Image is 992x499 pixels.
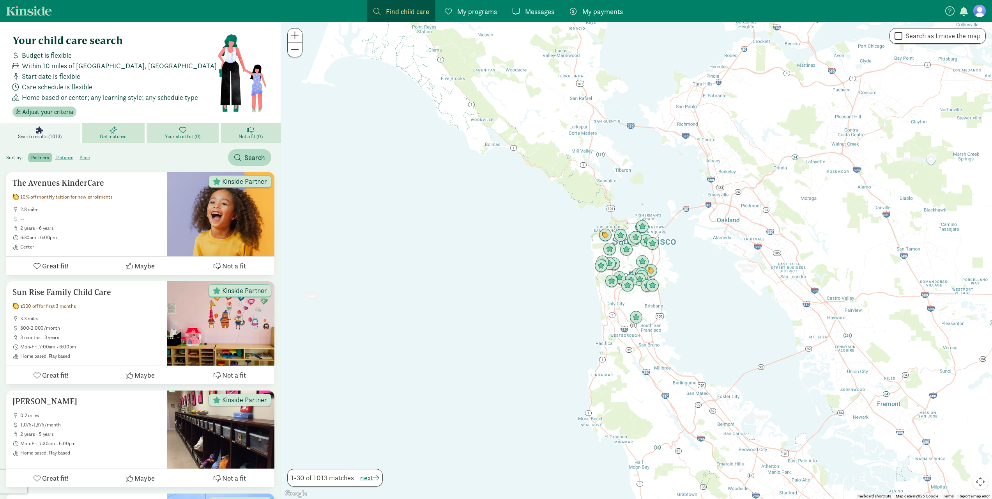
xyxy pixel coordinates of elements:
[95,366,185,384] button: Maybe
[222,370,246,380] span: Not a fit
[6,366,95,384] button: Great fit!
[52,153,76,162] label: distance
[222,473,246,483] span: Not a fit
[228,149,271,166] button: Search
[646,279,659,292] div: Click to see details
[943,494,954,498] a: Terms (opens in new tab)
[20,225,161,231] span: 2 years - 6 years
[613,271,626,284] div: Click to see details
[95,257,185,275] button: Maybe
[22,50,72,60] span: Budget is flexible
[630,311,643,324] div: Click to see details
[221,123,281,143] a: Not a fit (0)
[18,133,62,140] span: Search results (1013)
[594,259,608,273] div: Click to see details
[20,412,161,419] span: 0.2 miles
[603,257,616,270] div: Click to see details
[6,257,95,275] button: Great fit!
[20,234,161,241] span: 6:30am - 6:00pm
[644,264,658,277] div: Click to see details
[599,229,612,242] div: Click to see details
[20,440,161,447] span: Mon-Fri, 7:30am - 6:00pm
[22,92,198,103] span: Home based or center; any learning style; any schedule type
[12,178,161,188] h5: The Avenues KinderCare
[42,473,69,483] span: Great fit!
[605,275,618,288] div: Click to see details
[6,6,52,16] a: Kinside
[635,220,648,234] div: Click to see details
[12,34,217,47] h4: Your child care search
[42,261,69,271] span: Great fit!
[165,133,200,140] span: Your shortlist (0)
[620,243,633,256] div: Click to see details
[360,472,379,483] button: next
[640,234,653,247] div: Click to see details
[20,303,76,309] span: $100 off for first 3 months
[147,123,220,143] a: Your shortlist (0)
[20,353,161,359] span: Home based, Play based
[635,270,649,283] div: Click to see details
[633,273,646,286] div: Click to see details
[100,133,127,140] span: Get matched
[222,396,267,403] span: Kinside Partner
[22,82,92,92] span: Care schedule is flexible
[20,206,161,213] span: 2.8 miles
[42,370,69,380] span: Great fit!
[627,233,640,246] div: Click to see details
[76,153,93,162] label: price
[20,422,161,428] span: 1,075-1,875/month
[12,288,161,297] h5: Sun Rise Family Child Care
[644,277,657,291] div: Click to see details
[629,231,642,244] div: Click to see details
[896,494,938,498] span: Map data ©2025 Google
[283,489,309,499] img: Google
[902,31,981,41] label: Search as I move the map
[386,6,429,17] span: Find child care
[185,366,274,384] button: Not a fit
[12,397,161,406] h5: [PERSON_NAME]
[222,261,246,271] span: Not a fit
[82,123,147,143] a: Get matched
[22,107,73,117] span: Adjust your criteria
[20,316,161,322] span: 3.3 miles
[20,325,161,331] span: 800-2,000/month
[20,244,161,250] span: Center
[95,469,185,487] button: Maybe
[958,494,990,498] a: Report a map error
[640,279,654,293] div: Click to see details
[614,229,627,242] div: Click to see details
[624,274,638,287] div: Click to see details
[621,279,634,292] div: Click to see details
[636,220,649,233] div: Click to see details
[646,237,659,250] div: Click to see details
[20,344,161,350] span: Mon-Fri, 7:00am - 6:00pm
[222,178,267,185] span: Kinside Partner
[22,60,217,71] span: Within 10 miles of [GEOGRAPHIC_DATA], [GEOGRAPHIC_DATA]
[20,334,161,341] span: 3 months - 3 years
[20,450,161,456] span: Home based, Play based
[134,473,155,483] span: Maybe
[603,243,616,256] div: Click to see details
[627,234,640,248] div: Click to see details
[134,370,155,380] span: Maybe
[134,261,155,271] span: Maybe
[607,257,621,271] div: Click to see details
[973,474,988,490] button: Map camera controls
[20,431,161,437] span: 2 years - 5 years
[291,472,354,483] span: 1-30 of 1013 matches
[185,257,274,275] button: Not a fit
[6,154,27,161] span: Sort by:
[20,194,112,200] span: 10% off monthly tuition for new enrollments
[12,107,76,117] button: Adjust your criteria
[525,6,554,17] span: Messages
[636,255,649,268] div: Click to see details
[185,469,274,487] button: Not a fit
[457,6,497,17] span: My programs
[631,268,645,281] div: Click to see details
[222,287,267,294] span: Kinside Partner
[582,6,623,17] span: My payments
[28,153,52,162] label: partners
[596,256,609,269] div: Click to see details
[6,469,95,487] button: Great fit!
